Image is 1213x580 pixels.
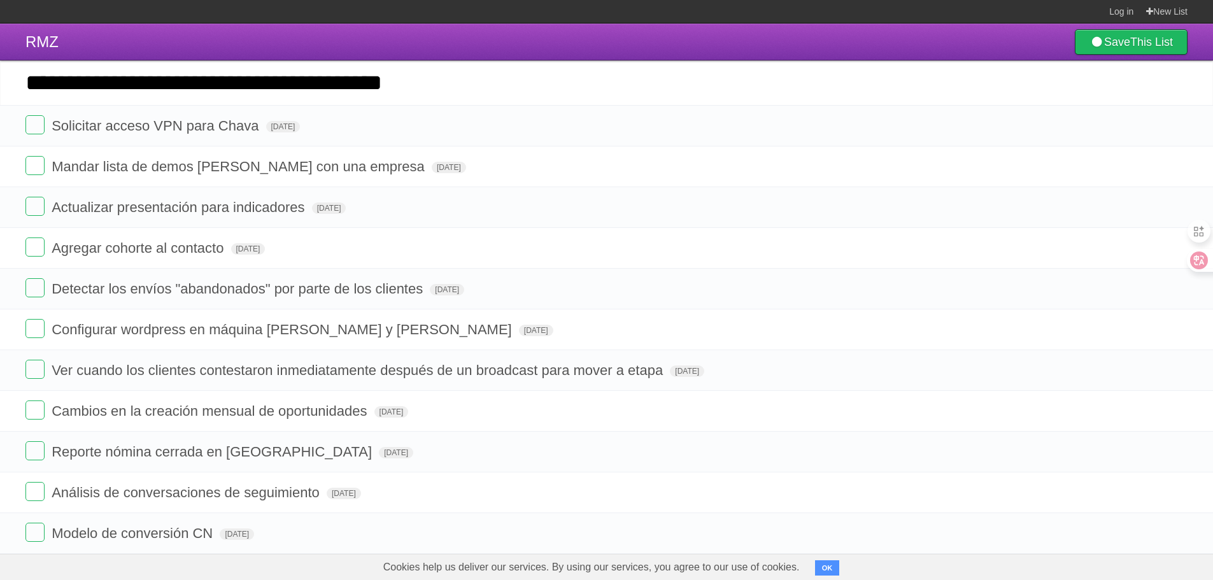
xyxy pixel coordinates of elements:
[266,121,301,132] span: [DATE]
[25,441,45,460] label: Done
[25,156,45,175] label: Done
[52,159,428,174] span: Mandar lista de demos [PERSON_NAME] con una empresa
[25,400,45,420] label: Done
[25,360,45,379] label: Done
[1130,36,1173,48] b: This List
[1075,29,1188,55] a: SaveThis List
[52,362,666,378] span: Ver cuando los clientes contestaron inmediatamente después de un broadcast para mover a etapa
[52,485,323,500] span: Análisis de conversaciones de seguimiento
[25,278,45,297] label: Done
[379,447,413,458] span: [DATE]
[374,406,409,418] span: [DATE]
[670,365,704,377] span: [DATE]
[430,284,464,295] span: [DATE]
[371,555,812,580] span: Cookies help us deliver our services. By using our services, you agree to our use of cookies.
[25,115,45,134] label: Done
[25,237,45,257] label: Done
[52,281,426,297] span: Detectar los envíos "abandonados" por parte de los clientes
[52,240,227,256] span: Agregar cohorte al contacto
[25,319,45,338] label: Done
[52,444,375,460] span: Reporte nómina cerrada en [GEOGRAPHIC_DATA]
[432,162,466,173] span: [DATE]
[25,33,59,50] span: RMZ
[25,482,45,501] label: Done
[25,523,45,542] label: Done
[52,118,262,134] span: Solicitar acceso VPN para Chava
[519,325,553,336] span: [DATE]
[312,202,346,214] span: [DATE]
[52,403,370,419] span: Cambios en la creación mensual de oportunidades
[52,322,515,337] span: Configurar wordpress en máquina [PERSON_NAME] y [PERSON_NAME]
[815,560,840,576] button: OK
[327,488,361,499] span: [DATE]
[220,528,254,540] span: [DATE]
[231,243,266,255] span: [DATE]
[25,197,45,216] label: Done
[52,525,216,541] span: Modelo de conversión CN
[52,199,308,215] span: Actualizar presentación para indicadores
